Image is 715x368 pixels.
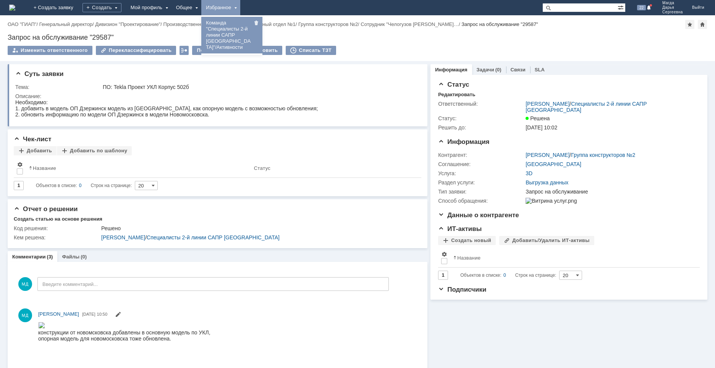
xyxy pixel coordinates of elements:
div: Название [457,255,480,261]
a: [PERSON_NAME] [526,101,569,107]
a: [GEOGRAPHIC_DATA] [526,161,581,167]
a: Группа конструкторов №2 [571,152,635,158]
div: / [526,101,696,113]
div: (3) [47,254,53,260]
span: МД [18,277,32,291]
div: / [8,21,39,27]
div: Соглашение: [438,161,524,167]
div: / [95,21,163,27]
span: Подписчики [438,286,486,293]
div: Добавить в избранное [685,20,694,29]
a: Задачи [477,67,494,73]
span: 22 [637,5,646,10]
div: (0) [495,67,501,73]
a: Команда "Специалисты 2-й линии САПР [GEOGRAPHIC_DATA]"/Активности [203,18,261,52]
a: Файлы [62,254,79,260]
a: Перейти на домашнюю страницу [9,5,15,11]
a: [PERSON_NAME] [526,152,569,158]
span: [PERSON_NAME] [38,311,79,317]
div: Статус [254,165,270,171]
div: 0 [79,181,82,190]
a: SLA [535,67,545,73]
div: ПО: Tekla Проект УКЛ Корпус 502б [103,84,416,90]
span: Расширенный поиск [618,3,625,11]
div: / [39,21,95,27]
i: Строк на странице: [36,181,132,190]
div: Запрос на обслуживание [526,189,696,195]
span: Объектов в списке: [36,183,77,188]
a: ОАО "ГИАП" [8,21,36,27]
div: Тема: [15,84,101,90]
span: Информация [438,138,489,145]
div: Сделать домашней страницей [698,20,707,29]
a: Сотрудник "Челогузов [PERSON_NAME]… [361,21,459,27]
span: Суть заявки [15,70,63,77]
div: 0 [503,271,506,280]
span: Решена [526,115,550,121]
div: Код решения: [14,225,100,231]
a: Связи [511,67,526,73]
span: Дарья [662,5,683,10]
span: Статус [438,81,469,88]
div: Услуга: [438,170,524,176]
div: Название [33,165,56,171]
div: Редактировать [438,92,475,98]
div: Создать [82,3,121,12]
span: Данные о контрагенте [438,211,519,219]
div: Способ обращения: [438,198,524,204]
a: Дивизион "Проектирование" [95,21,160,27]
div: Решить до: [438,124,524,131]
a: 3D [526,170,532,176]
div: Запрос на обслуживание "29587" [461,21,538,27]
div: Раздел услуги: [438,179,524,186]
a: [PERSON_NAME] [101,234,145,240]
span: [DATE] [82,312,95,316]
span: Сергеевна [662,10,683,15]
div: Статус: [438,115,524,121]
div: Кем решена: [14,234,100,240]
div: / [526,152,635,158]
span: 10:50 [97,312,108,316]
th: Название [26,158,251,178]
div: Решено [101,225,416,231]
span: Настройки [17,161,23,168]
span: ИТ-активы [438,225,482,232]
div: Работа с массовостью [180,46,189,55]
div: Создать статью на основе решения [14,216,102,222]
span: Чек-лист [14,136,52,143]
div: / [238,21,298,27]
div: Описание: [15,93,417,99]
a: Информация [435,67,467,73]
a: Генеральный директор [39,21,92,27]
a: Группа конструкторов №2 [298,21,358,27]
div: / [298,21,361,27]
span: Удалить [253,21,259,27]
span: Объектов в списке: [460,273,501,278]
div: Запрос на обслуживание "29587" [8,34,707,41]
th: Статус [251,158,415,178]
span: Редактировать [115,312,121,318]
span: Магда [662,1,683,5]
span: Настройки [441,251,447,257]
a: Производственное управление [163,21,235,27]
span: Отчет о решении [14,205,78,213]
div: / [361,21,461,27]
div: Ответственный: [438,101,524,107]
a: Специалисты 2-й линии САПР [GEOGRAPHIC_DATA] [526,101,647,113]
div: / [101,234,416,240]
img: Витрина услуг.png [526,198,577,204]
div: / [163,21,238,27]
a: Строительный отдел №1 [238,21,296,27]
img: logo [9,5,15,11]
a: Специалисты 2-й линии САПР [GEOGRAPHIC_DATA] [147,234,280,240]
i: Строк на странице: [460,271,556,280]
a: Комментарии [12,254,46,260]
div: Контрагент: [438,152,524,158]
div: Тип заявки: [438,189,524,195]
span: [DATE] 10:02 [526,124,557,131]
a: [PERSON_NAME] [38,310,79,318]
div: (0) [81,254,87,260]
a: Выгрузка данных [526,179,568,186]
th: Название [450,248,694,268]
